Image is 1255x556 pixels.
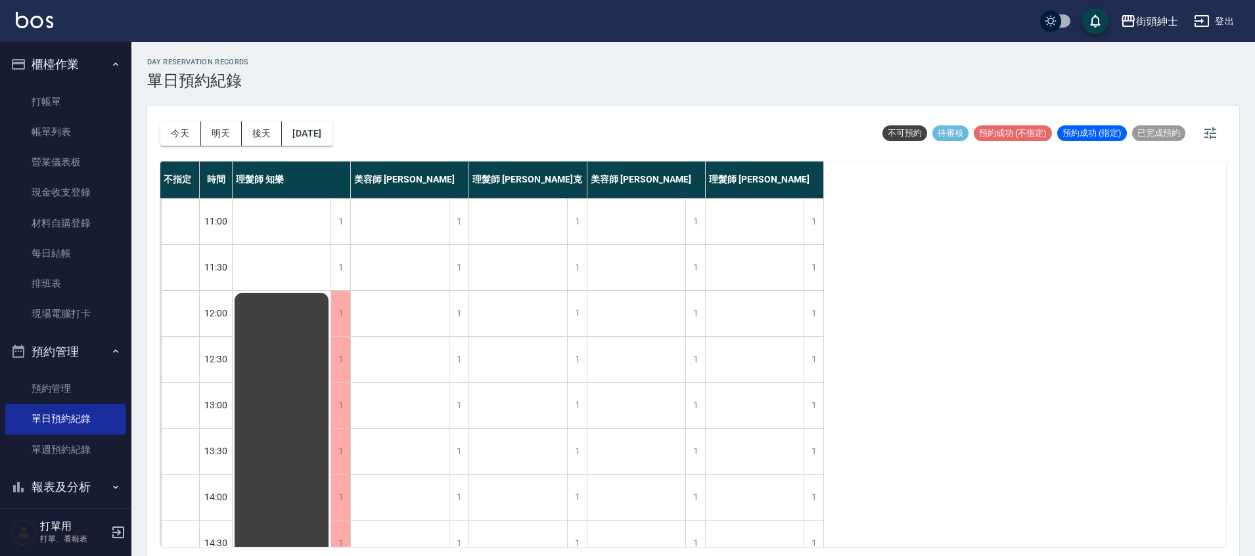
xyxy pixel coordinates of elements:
[5,47,126,81] button: 櫃檯作業
[685,199,705,244] div: 1
[16,12,53,28] img: Logo
[5,404,126,434] a: 單日預約紀錄
[932,127,969,139] span: 待審核
[449,199,468,244] div: 1
[1057,127,1127,139] span: 預約成功 (指定)
[567,337,587,382] div: 1
[587,161,706,198] div: 美容師 [PERSON_NAME]
[804,337,823,382] div: 1
[685,245,705,290] div: 1
[40,520,107,533] h5: 打單用
[449,337,468,382] div: 1
[200,290,233,336] div: 12:00
[685,337,705,382] div: 1
[5,335,126,369] button: 預約管理
[567,429,587,474] div: 1
[567,199,587,244] div: 1
[5,177,126,207] a: 現金收支登錄
[1189,9,1239,33] button: 登出
[200,161,233,198] div: 時間
[567,245,587,290] div: 1
[685,291,705,336] div: 1
[5,268,126,299] a: 排班表
[804,199,823,244] div: 1
[331,383,350,428] div: 1
[1136,13,1178,30] div: 街頭紳士
[5,374,126,404] a: 預約管理
[331,199,350,244] div: 1
[567,475,587,520] div: 1
[201,121,242,146] button: 明天
[147,72,249,90] h3: 單日預約紀錄
[160,121,201,146] button: 今天
[160,161,200,198] div: 不指定
[200,474,233,520] div: 14:00
[804,291,823,336] div: 1
[882,127,927,139] span: 不可預約
[242,121,283,146] button: 後天
[331,429,350,474] div: 1
[685,429,705,474] div: 1
[469,161,587,198] div: 理髮師 [PERSON_NAME]克
[200,336,233,382] div: 12:30
[331,475,350,520] div: 1
[233,161,351,198] div: 理髮師 知樂
[331,291,350,336] div: 1
[200,198,233,244] div: 11:00
[200,382,233,428] div: 13:00
[974,127,1052,139] span: 預約成功 (不指定)
[40,533,107,545] p: 打單、看報表
[331,337,350,382] div: 1
[331,245,350,290] div: 1
[5,147,126,177] a: 營業儀表板
[5,87,126,117] a: 打帳單
[5,208,126,238] a: 材料自購登錄
[567,383,587,428] div: 1
[282,121,332,146] button: [DATE]
[5,470,126,504] button: 報表及分析
[200,428,233,474] div: 13:30
[5,238,126,268] a: 每日結帳
[685,383,705,428] div: 1
[11,519,37,545] img: Person
[449,245,468,290] div: 1
[449,383,468,428] div: 1
[449,291,468,336] div: 1
[5,503,126,538] button: 客戶管理
[449,429,468,474] div: 1
[804,245,823,290] div: 1
[567,291,587,336] div: 1
[351,161,469,198] div: 美容師 [PERSON_NAME]
[5,299,126,329] a: 現場電腦打卡
[685,475,705,520] div: 1
[1115,8,1183,35] button: 街頭紳士
[449,475,468,520] div: 1
[200,244,233,290] div: 11:30
[147,58,249,66] h2: day Reservation records
[706,161,824,198] div: 理髮師 [PERSON_NAME]
[1082,8,1108,34] button: save
[5,435,126,465] a: 單週預約紀錄
[804,383,823,428] div: 1
[5,117,126,147] a: 帳單列表
[804,475,823,520] div: 1
[1132,127,1185,139] span: 已完成預約
[804,429,823,474] div: 1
